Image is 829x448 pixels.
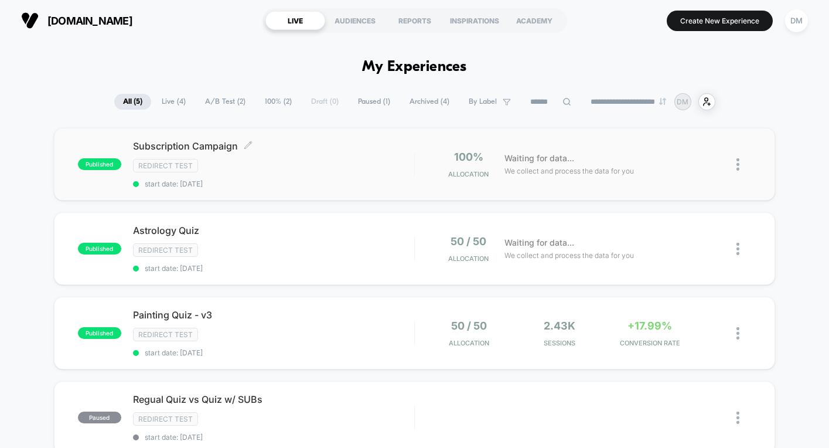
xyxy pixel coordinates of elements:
span: Painting Quiz - v3 [133,309,414,321]
span: published [78,243,121,254]
div: ACADEMY [504,11,564,30]
span: start date: [DATE] [133,264,414,273]
span: start date: [DATE] [133,179,414,188]
span: 50 / 50 [451,235,486,247]
span: Redirect Test [133,412,198,426]
p: DM [677,97,688,106]
div: REPORTS [385,11,445,30]
img: close [736,412,739,424]
span: Waiting for data... [504,152,574,165]
span: Astrology Quiz [133,225,414,236]
span: [DOMAIN_NAME] [47,15,132,27]
span: Paused ( 1 ) [349,94,399,110]
button: [DOMAIN_NAME] [18,11,136,30]
span: All ( 5 ) [114,94,151,110]
span: Allocation [448,170,489,178]
span: Regual Quiz vs Quiz w/ SUBs [133,393,414,405]
button: Create New Experience [667,11,773,31]
span: +17.99% [627,320,672,332]
span: A/B Test ( 2 ) [196,94,254,110]
img: close [736,243,739,255]
img: end [659,98,666,105]
span: published [78,327,121,339]
span: By Label [469,97,497,106]
div: DM [785,9,808,32]
div: LIVE [265,11,325,30]
span: 100% [454,151,483,163]
span: Allocation [448,254,489,263]
span: paused [78,412,121,423]
span: Archived ( 4 ) [401,94,458,110]
span: start date: [DATE] [133,348,414,357]
span: Allocation [449,339,489,347]
div: AUDIENCES [325,11,385,30]
span: We collect and process the data for you [504,250,634,261]
span: published [78,158,121,170]
span: CONVERSION RATE [608,339,692,347]
span: Redirect Test [133,243,198,257]
span: Redirect Test [133,328,198,341]
img: close [736,327,739,340]
span: 2.43k [544,320,575,332]
span: Waiting for data... [504,236,574,249]
img: close [736,158,739,171]
span: 50 / 50 [451,320,487,332]
span: Redirect Test [133,159,198,172]
img: Visually logo [21,12,39,29]
h1: My Experiences [362,59,467,76]
button: DM [782,9,811,33]
span: Live ( 4 ) [153,94,195,110]
span: Subscription Campaign [133,140,414,152]
div: INSPIRATIONS [445,11,504,30]
span: Sessions [517,339,602,347]
span: start date: [DATE] [133,433,414,442]
span: 100% ( 2 ) [256,94,301,110]
span: We collect and process the data for you [504,165,634,177]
